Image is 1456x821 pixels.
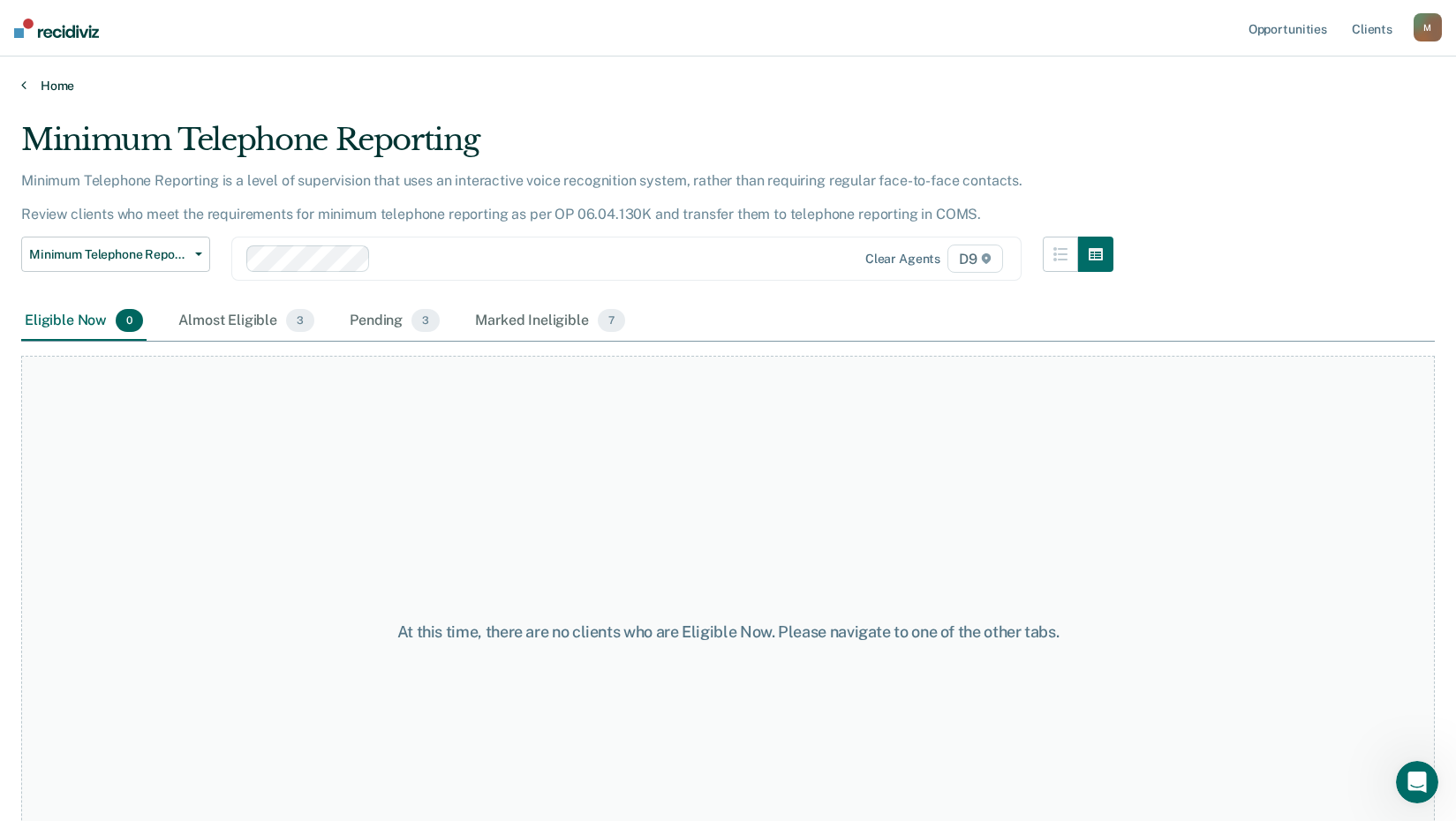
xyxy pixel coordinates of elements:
[35,34,132,62] img: logo
[173,28,208,64] img: Profile image for Rajan
[29,247,188,262] span: Minimum Telephone Reporting
[21,172,1022,222] p: Minimum Telephone Reporting is a level of supervision that uses an interactive voice recognition ...
[21,237,210,272] button: Minimum Telephone Reporting
[21,302,147,341] div: Eligible Now0
[472,302,629,341] div: Marked Ineligible7
[207,28,242,64] img: Profile image for Kim
[35,245,318,275] p: How can we help?
[240,28,275,64] div: Profile image for Krysty
[304,28,336,60] div: Close
[14,19,99,38] img: Recidiviz
[346,302,443,341] div: Pending3
[375,622,1082,642] div: At this time, there are no clients who are Eligible Now. Please navigate to one of the other tabs.
[411,309,440,332] span: 3
[947,245,1003,273] span: D9
[36,313,295,331] div: Send us a message
[177,551,353,621] button: Messages
[21,122,1113,172] div: Minimum Telephone Reporting
[35,125,318,245] p: Hi [EMAIL_ADDRESS][US_STATE][DOMAIN_NAME] 👋
[1396,761,1438,803] iframe: Intercom live chat
[18,298,336,346] div: Send us a message
[68,595,108,607] span: Home
[116,309,143,332] span: 0
[1414,13,1442,41] button: M
[175,302,318,341] div: Almost Eligible3
[235,595,296,607] span: Messages
[598,309,625,332] span: 7
[21,78,1435,94] a: Home
[865,252,940,267] div: Clear agents
[286,309,314,332] span: 3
